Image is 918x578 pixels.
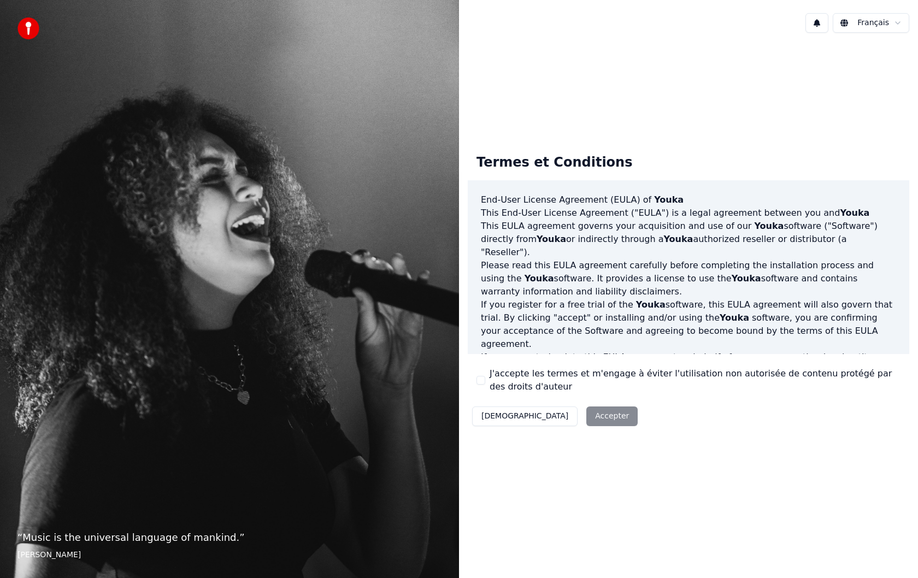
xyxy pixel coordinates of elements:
p: If you register for a free trial of the software, this EULA agreement will also govern that trial... [481,298,896,351]
span: Youka [754,221,784,231]
label: J'accepte les termes et m'engage à éviter l'utilisation non autorisée de contenu protégé par des ... [490,367,901,393]
span: Youka [663,234,693,244]
footer: [PERSON_NAME] [17,550,442,561]
span: Youka [654,194,684,205]
span: Youka [525,273,554,284]
p: If you are entering into this EULA agreement on behalf of a company or other legal entity, you re... [481,351,896,416]
p: Please read this EULA agreement carefully before completing the installation process and using th... [481,259,896,298]
p: This End-User License Agreement ("EULA") is a legal agreement between you and [481,207,896,220]
p: This EULA agreement governs your acquisition and use of our software ("Software") directly from o... [481,220,896,259]
div: Termes et Conditions [468,145,641,180]
img: youka [17,17,39,39]
span: Youka [840,208,869,218]
span: Youka [720,312,749,323]
span: Youka [537,234,566,244]
button: [DEMOGRAPHIC_DATA] [472,406,578,426]
p: “ Music is the universal language of mankind. ” [17,530,442,545]
span: Youka [636,299,666,310]
span: Youka [732,273,761,284]
h3: End-User License Agreement (EULA) of [481,193,896,207]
